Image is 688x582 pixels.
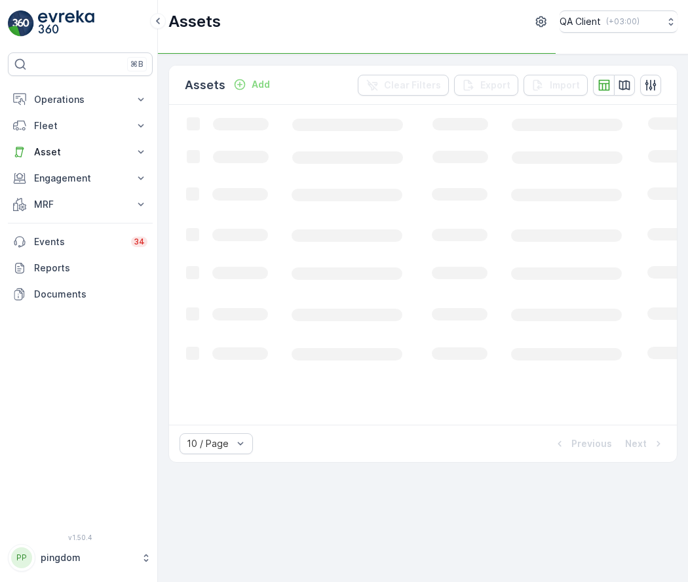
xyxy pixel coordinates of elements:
p: Events [34,235,123,248]
button: Previous [552,436,613,452]
button: PPpingdom [8,544,153,572]
p: Add [252,78,270,91]
p: Next [625,437,647,450]
p: Clear Filters [384,79,441,92]
button: Add [228,77,275,92]
button: Fleet [8,113,153,139]
a: Reports [8,255,153,281]
p: Operations [34,93,126,106]
p: Assets [168,11,221,32]
button: Export [454,75,518,96]
p: Export [480,79,510,92]
p: Import [550,79,580,92]
button: Engagement [8,165,153,191]
button: Asset [8,139,153,165]
button: QA Client(+03:00) [560,10,678,33]
p: ⌘B [130,59,143,69]
button: Operations [8,87,153,113]
p: ( +03:00 ) [606,16,640,27]
p: QA Client [560,15,601,28]
img: logo_light-DOdMpM7g.png [38,10,94,37]
p: Asset [34,145,126,159]
p: MRF [34,198,126,211]
button: Clear Filters [358,75,449,96]
button: MRF [8,191,153,218]
p: Reports [34,262,147,275]
button: Next [624,436,666,452]
img: logo [8,10,34,37]
p: Assets [185,76,225,94]
a: Documents [8,281,153,307]
button: Import [524,75,588,96]
p: 34 [134,237,145,247]
p: Fleet [34,119,126,132]
p: Engagement [34,172,126,185]
a: Events34 [8,229,153,255]
span: v 1.50.4 [8,533,153,541]
p: Previous [571,437,612,450]
p: Documents [34,288,147,301]
p: pingdom [41,551,134,564]
div: PP [11,547,32,568]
